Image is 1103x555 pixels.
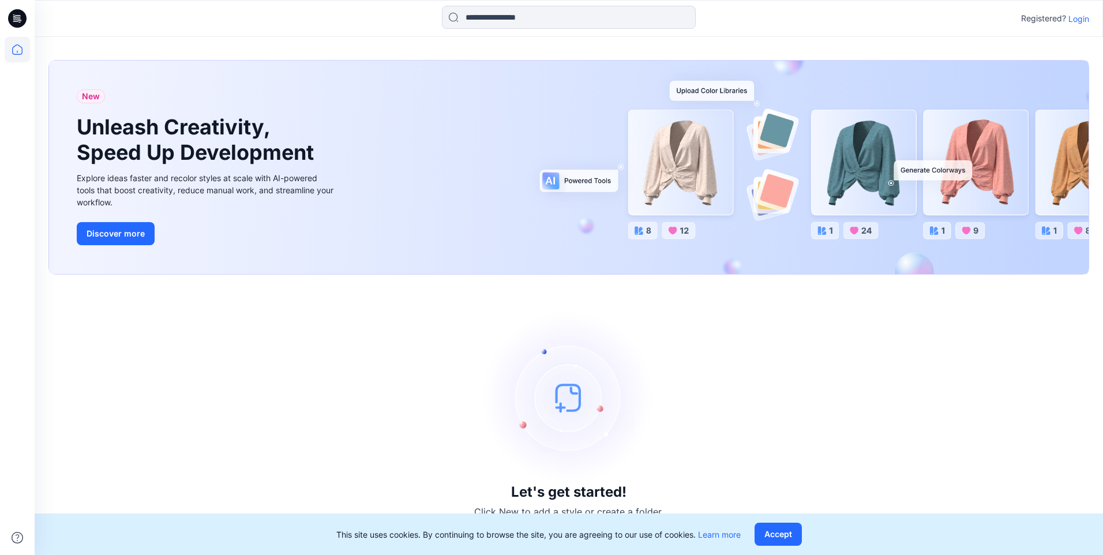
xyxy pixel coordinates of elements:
p: This site uses cookies. By continuing to browse the site, you are agreeing to our use of cookies. [336,528,741,541]
div: Explore ideas faster and recolor styles at scale with AI-powered tools that boost creativity, red... [77,172,336,208]
button: Accept [755,523,802,546]
a: Learn more [698,530,741,539]
a: Discover more [77,222,336,245]
h1: Unleash Creativity, Speed Up Development [77,115,319,164]
p: Login [1068,13,1089,25]
img: empty-state-image.svg [482,311,655,484]
p: Registered? [1021,12,1066,25]
span: New [82,89,100,103]
button: Discover more [77,222,155,245]
h3: Let's get started! [511,484,626,500]
p: Click New to add a style or create a folder. [474,505,663,519]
